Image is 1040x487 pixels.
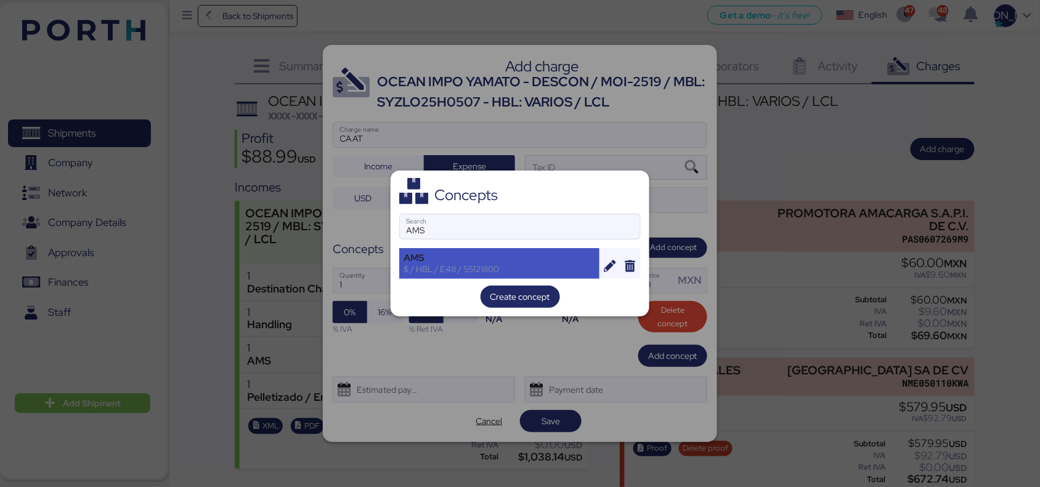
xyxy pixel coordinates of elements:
div: $ / HBL / E48 / 55121800 [404,264,595,275]
input: Search [400,214,640,239]
div: AMS [404,252,595,264]
div: Concepts [435,190,498,201]
span: Create concept [490,289,550,304]
button: Create concept [481,286,560,308]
